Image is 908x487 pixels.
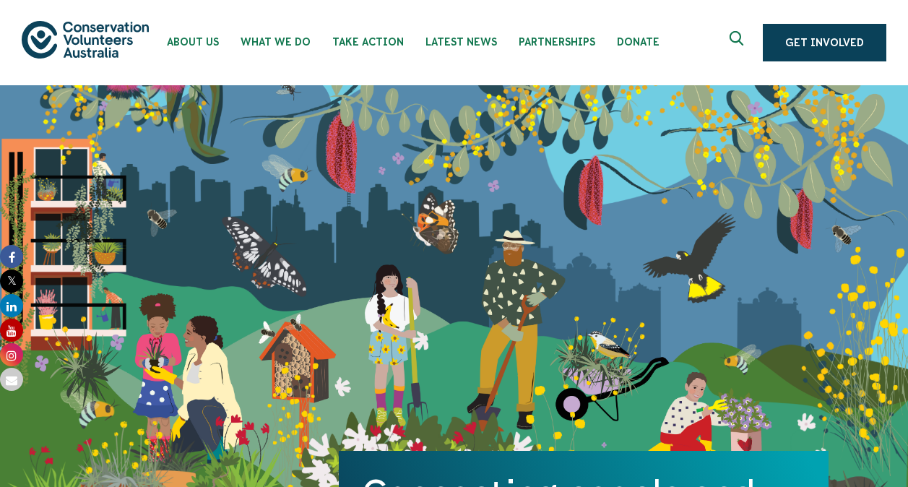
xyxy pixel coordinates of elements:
[730,31,748,54] span: Expand search box
[332,36,404,48] span: Take Action
[519,36,595,48] span: Partnerships
[617,36,660,48] span: Donate
[241,36,311,48] span: What We Do
[425,36,497,48] span: Latest News
[721,25,756,60] button: Expand search box Close search box
[22,21,149,58] img: logo.svg
[167,36,219,48] span: About Us
[763,24,886,61] a: Get Involved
